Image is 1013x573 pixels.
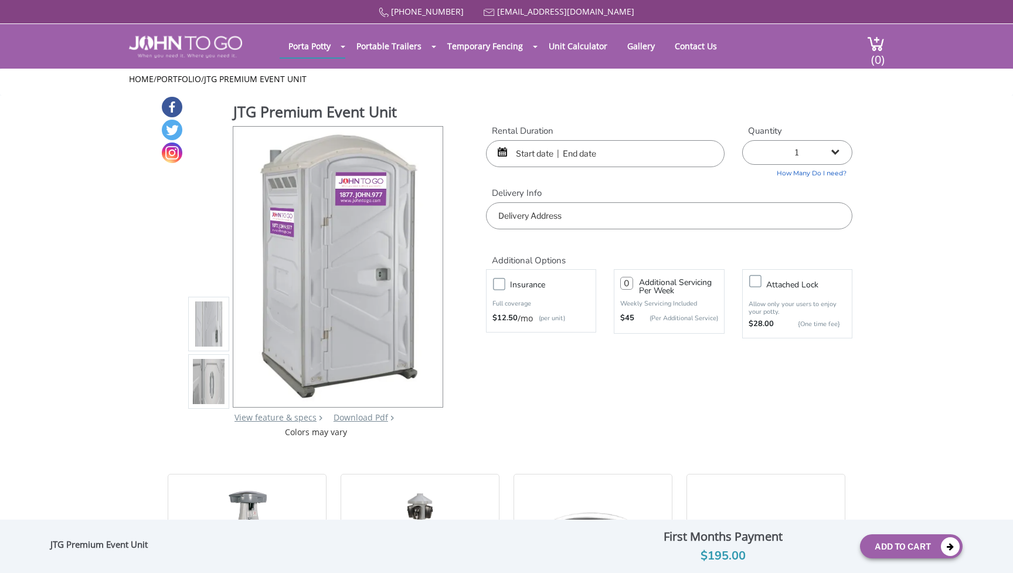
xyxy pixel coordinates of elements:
p: Allow only your users to enjoy your potty. [749,300,846,316]
div: First Months Payment [595,527,851,547]
h3: Insurance [510,277,601,292]
a: Portfolio [157,73,201,84]
a: Temporary Fencing [438,35,532,57]
h3: Additional Servicing Per Week [639,279,718,295]
p: (per unit) [533,313,565,324]
h1: JTG Premium Event Unit [233,101,444,125]
ul: / / [129,73,885,85]
a: Porta Potty [280,35,339,57]
img: right arrow icon [319,415,322,421]
img: cart a [867,36,885,52]
strong: $12.50 [492,313,518,324]
strong: $45 [620,313,634,324]
img: Product [249,127,427,403]
a: Unit Calculator [540,35,616,57]
p: (Per Additional Service) [634,314,718,323]
p: Full coverage [492,298,590,310]
a: [EMAIL_ADDRESS][DOMAIN_NAME] [497,6,634,17]
a: Contact Us [666,35,726,57]
a: Gallery [618,35,664,57]
div: /mo [492,313,590,324]
div: $195.00 [595,547,851,565]
a: JTG Premium Event Unit [204,73,307,84]
label: Delivery Info [486,187,852,199]
a: View feature & specs [234,412,317,423]
strong: $28.00 [749,318,774,330]
button: Live Chat [966,526,1013,573]
div: Colors may vary [188,426,444,438]
p: Weekly Servicing Included [620,299,718,308]
a: How Many Do I need? [742,165,852,178]
a: Home [129,73,154,84]
h3: Attached lock [766,277,858,292]
button: Add To Cart [860,534,963,558]
input: 0 [620,277,633,290]
img: Product [193,188,225,464]
input: Delivery Address [486,202,852,229]
img: chevron.png [390,415,394,421]
a: Instagram [162,143,182,163]
label: Rental Duration [486,125,725,137]
img: JOHN to go [129,36,242,58]
img: Mail [484,9,495,16]
span: (0) [871,42,885,67]
a: Download Pdf [334,412,388,423]
h2: Additional Options [486,241,852,266]
p: {One time fee} [780,318,840,330]
img: Call [379,8,389,18]
label: Quantity [742,125,852,137]
a: Portable Trailers [348,35,430,57]
a: Twitter [162,120,182,140]
img: Product [193,246,225,522]
a: Facebook [162,97,182,117]
input: Start date | End date [486,140,725,167]
a: [PHONE_NUMBER] [391,6,464,17]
